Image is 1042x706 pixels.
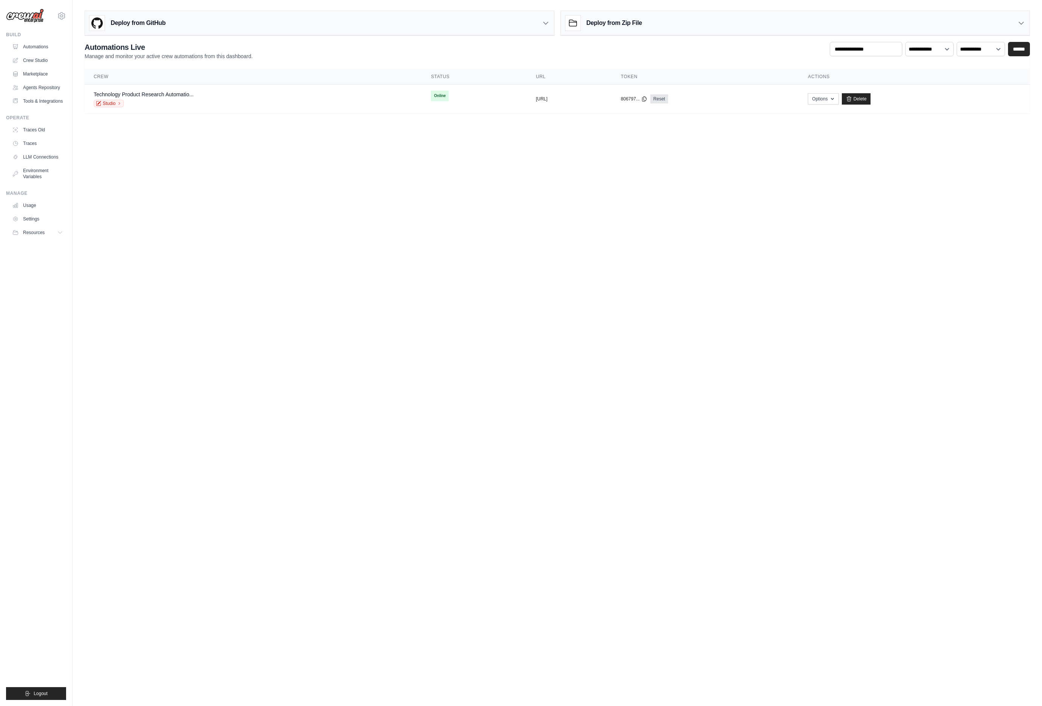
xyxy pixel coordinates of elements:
[6,687,66,700] button: Logout
[650,94,668,103] a: Reset
[9,199,66,211] a: Usage
[808,93,838,105] button: Options
[9,227,66,239] button: Resources
[23,230,45,236] span: Resources
[842,93,871,105] a: Delete
[9,151,66,163] a: LLM Connections
[9,137,66,150] a: Traces
[6,190,66,196] div: Manage
[94,91,194,97] a: Technology Product Research Automatio...
[9,82,66,94] a: Agents Repository
[587,18,642,28] h3: Deploy from Zip File
[111,18,165,28] h3: Deploy from GitHub
[85,42,253,52] h2: Automations Live
[527,69,612,85] th: URL
[9,213,66,225] a: Settings
[9,54,66,66] a: Crew Studio
[612,69,799,85] th: Token
[422,69,527,85] th: Status
[799,69,1030,85] th: Actions
[34,691,48,697] span: Logout
[431,91,449,101] span: Online
[85,69,422,85] th: Crew
[9,124,66,136] a: Traces Old
[6,115,66,121] div: Operate
[9,165,66,183] a: Environment Variables
[90,15,105,31] img: GitHub Logo
[9,95,66,107] a: Tools & Integrations
[94,100,124,107] a: Studio
[9,68,66,80] a: Marketplace
[6,32,66,38] div: Build
[621,96,647,102] button: 806797...
[85,52,253,60] p: Manage and monitor your active crew automations from this dashboard.
[6,9,44,23] img: Logo
[9,41,66,53] a: Automations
